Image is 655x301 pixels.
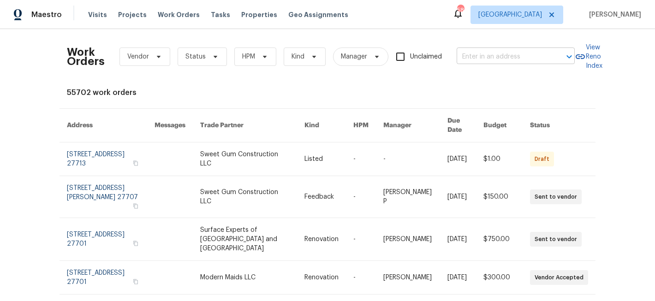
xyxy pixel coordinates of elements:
[292,52,304,61] span: Kind
[185,52,206,61] span: Status
[297,109,346,142] th: Kind
[457,6,464,15] div: 58
[88,10,107,19] span: Visits
[575,43,602,71] a: View Reno Index
[297,176,346,218] td: Feedback
[585,10,641,19] span: [PERSON_NAME]
[563,50,576,63] button: Open
[346,261,376,295] td: -
[288,10,348,19] span: Geo Assignments
[410,52,442,62] span: Unclaimed
[131,202,140,210] button: Copy Address
[131,239,140,248] button: Copy Address
[193,176,298,218] td: Sweet Gum Construction LLC
[376,261,440,295] td: [PERSON_NAME]
[118,10,147,19] span: Projects
[147,109,193,142] th: Messages
[193,109,298,142] th: Trade Partner
[193,218,298,261] td: Surface Experts of [GEOGRAPHIC_DATA] and [GEOGRAPHIC_DATA]
[476,109,523,142] th: Budget
[242,52,255,61] span: HPM
[346,142,376,176] td: -
[376,142,440,176] td: -
[158,10,200,19] span: Work Orders
[67,88,588,97] div: 55702 work orders
[297,261,346,295] td: Renovation
[457,50,549,64] input: Enter in an address
[131,159,140,167] button: Copy Address
[131,277,140,286] button: Copy Address
[67,47,105,66] h2: Work Orders
[346,176,376,218] td: -
[297,142,346,176] td: Listed
[297,218,346,261] td: Renovation
[346,109,376,142] th: HPM
[193,261,298,295] td: Modern Maids LLC
[376,176,440,218] td: [PERSON_NAME] P
[127,52,149,61] span: Vendor
[523,109,595,142] th: Status
[241,10,277,19] span: Properties
[376,109,440,142] th: Manager
[440,109,476,142] th: Due Date
[193,142,298,176] td: Sweet Gum Construction LLC
[60,109,147,142] th: Address
[211,12,230,18] span: Tasks
[478,10,542,19] span: [GEOGRAPHIC_DATA]
[31,10,62,19] span: Maestro
[341,52,367,61] span: Manager
[346,218,376,261] td: -
[376,218,440,261] td: [PERSON_NAME]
